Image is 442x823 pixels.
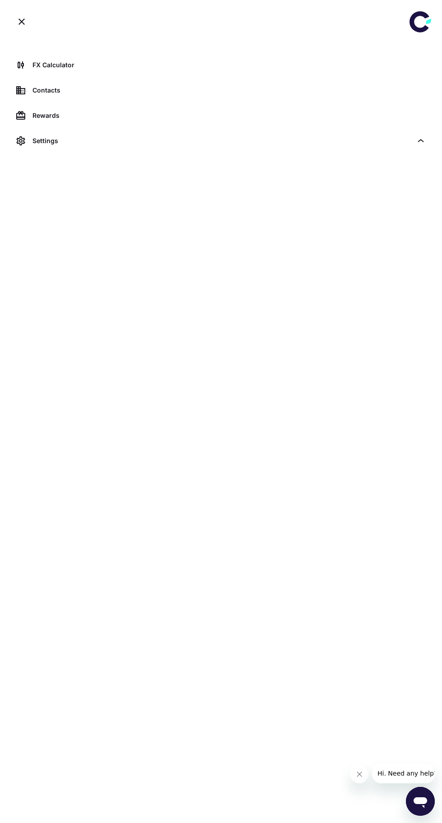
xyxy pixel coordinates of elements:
div: Rewards [32,111,426,121]
span: Hi. Need any help? [5,6,65,14]
div: Settings [11,130,431,152]
div: FX Calculator [32,60,426,70]
a: Rewards [11,105,431,126]
a: Contacts [11,79,431,101]
iframe: Message from company [372,763,435,783]
iframe: Close message [350,765,368,783]
div: Contacts [32,85,426,95]
iframe: Button to launch messaging window [406,787,435,816]
a: FX Calculator [11,54,431,76]
div: Settings [32,136,412,146]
